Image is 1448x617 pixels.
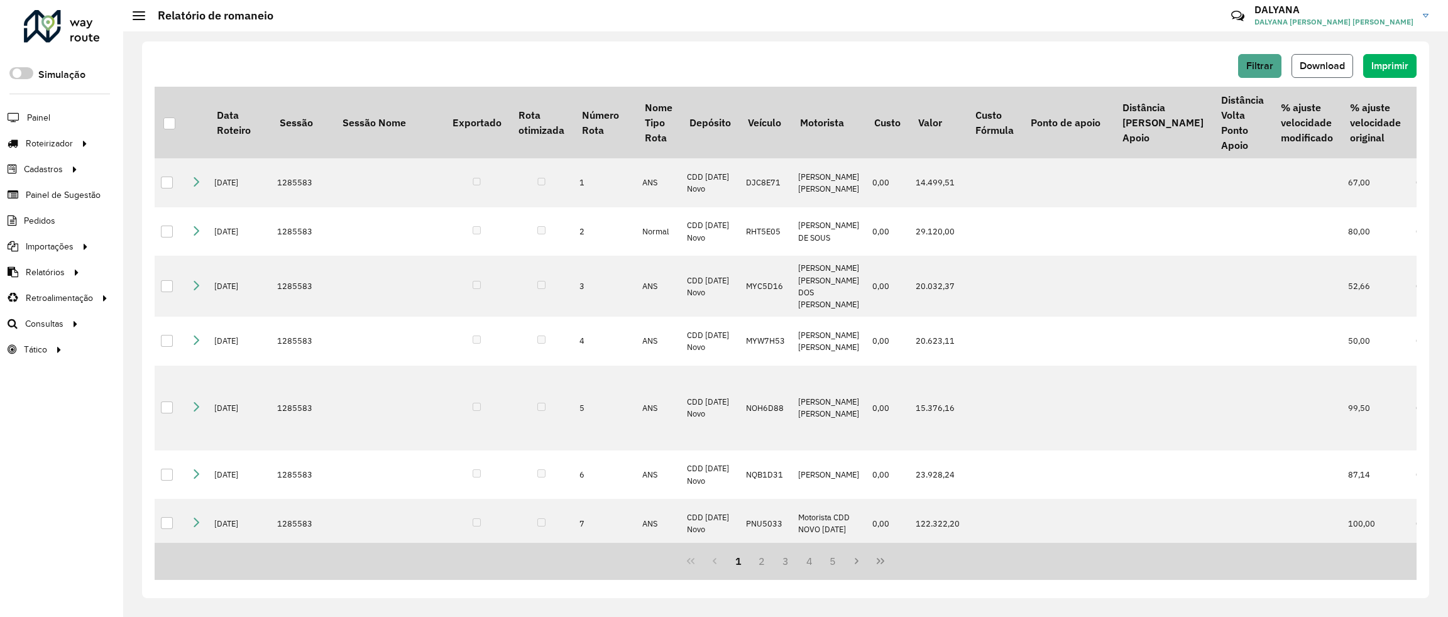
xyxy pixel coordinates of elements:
button: Imprimir [1363,54,1417,78]
th: Distância Volta Ponto Apoio [1212,87,1272,158]
th: % ajuste velocidade modificado [1272,87,1341,158]
td: PNU5033 [740,499,792,548]
label: Simulação [38,67,85,82]
td: 20.032,37 [909,256,967,317]
span: Painel [27,111,50,124]
td: [DATE] [208,207,271,256]
td: RHT5E05 [740,207,792,256]
td: [PERSON_NAME] [PERSON_NAME] [792,317,866,366]
td: 0,00 [866,366,909,450]
td: CDD [DATE] Novo [681,158,739,207]
th: Distância [PERSON_NAME] Apoio [1114,87,1212,158]
td: [PERSON_NAME] [PERSON_NAME] DOS [PERSON_NAME] [792,256,866,317]
button: Filtrar [1238,54,1281,78]
span: DALYANA [PERSON_NAME] [PERSON_NAME] [1254,16,1413,28]
td: 1285583 [271,499,334,548]
button: 4 [798,549,821,573]
span: Filtrar [1246,60,1273,71]
td: DJC8E71 [740,158,792,207]
span: Cadastros [24,163,63,176]
th: Custo Fórmula [967,87,1022,158]
td: 20.623,11 [909,317,967,366]
td: 0,00 [866,450,909,500]
td: [DATE] [208,158,271,207]
span: Download [1300,60,1345,71]
td: 3 [573,256,636,317]
td: MYC5D16 [740,256,792,317]
th: Rota otimizada [510,87,573,158]
button: 5 [821,549,845,573]
td: 1285583 [271,450,334,500]
td: 50,00 [1342,317,1410,366]
button: 1 [727,549,750,573]
th: Sessão Nome [334,87,444,158]
th: Custo [866,87,909,158]
td: 1285583 [271,158,334,207]
td: 0,00 [866,158,909,207]
td: 14.499,51 [909,158,967,207]
th: Exportado [444,87,510,158]
td: ANS [636,256,681,317]
td: CDD [DATE] Novo [681,317,739,366]
td: ANS [636,366,681,450]
td: NQB1D31 [740,450,792,500]
span: Tático [24,343,47,356]
button: 3 [774,549,798,573]
button: Download [1292,54,1353,78]
td: 29.120,00 [909,207,967,256]
td: [PERSON_NAME] [PERSON_NAME] [792,158,866,207]
td: ANS [636,317,681,366]
td: MYW7H53 [740,317,792,366]
td: 15.376,16 [909,366,967,450]
th: Nome Tipo Rota [636,87,681,158]
td: CDD [DATE] Novo [681,256,739,317]
span: Roteirizador [26,137,73,150]
td: CDD [DATE] Novo [681,450,739,500]
td: CDD [DATE] Novo [681,499,739,548]
td: 2 [573,207,636,256]
td: 1285583 [271,256,334,317]
td: CDD [DATE] Novo [681,207,739,256]
th: Número Rota [573,87,636,158]
button: Last Page [869,549,892,573]
th: Veículo [740,87,792,158]
td: 67,00 [1342,158,1410,207]
td: ANS [636,450,681,500]
span: Imprimir [1371,60,1408,71]
h3: DALYANA [1254,4,1413,16]
td: 1 [573,158,636,207]
td: 52,66 [1342,256,1410,317]
td: 6 [573,450,636,500]
td: 0,00 [866,317,909,366]
td: 1285583 [271,366,334,450]
td: NOH6D88 [740,366,792,450]
td: ANS [636,499,681,548]
td: ANS [636,158,681,207]
th: Motorista [792,87,866,158]
td: [DATE] [208,256,271,317]
a: Contato Rápido [1224,3,1251,30]
td: [DATE] [208,366,271,450]
td: 0,00 [866,207,909,256]
td: 1285583 [271,317,334,366]
td: Normal [636,207,681,256]
td: 99,50 [1342,366,1410,450]
span: Painel de Sugestão [26,188,101,202]
td: [PERSON_NAME] [PERSON_NAME] [792,366,866,450]
span: Consultas [25,317,63,330]
td: 23.928,24 [909,450,967,500]
button: 2 [750,549,774,573]
td: [DATE] [208,499,271,548]
td: [PERSON_NAME] [792,450,866,500]
td: 4 [573,317,636,366]
td: 1285583 [271,207,334,256]
td: [PERSON_NAME] DE SOUS [792,207,866,256]
td: 5 [573,366,636,450]
th: % ajuste velocidade original [1342,87,1410,158]
td: 100,00 [1342,499,1410,548]
th: Depósito [681,87,739,158]
td: [DATE] [208,317,271,366]
td: 0,00 [866,499,909,548]
td: 80,00 [1342,207,1410,256]
th: Valor [909,87,967,158]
